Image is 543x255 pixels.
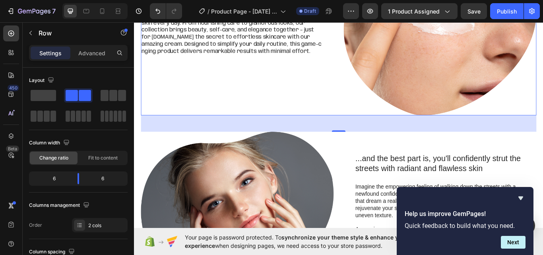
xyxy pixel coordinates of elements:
span: Your page is password protected. To when designing pages, we need access to your store password. [185,233,439,250]
p: Imagine the empowering feeling of walking down the streets with a newfound confidence and a radia... [258,190,468,232]
button: Save [461,3,487,19]
button: Hide survey [516,193,526,203]
span: Product Page - [DATE] 21:57:48 [211,7,277,16]
span: Change ratio [39,154,68,162]
div: Layout [29,75,56,86]
span: Save [467,8,481,15]
p: Quick feedback to build what you need. [405,222,526,230]
span: Fit to content [88,154,118,162]
button: Publish [490,3,524,19]
div: 6 [31,173,71,184]
div: 450 [8,85,19,91]
span: Draft [304,8,316,15]
span: 1 product assigned [388,7,440,16]
div: Publish [497,7,517,16]
button: Next question [501,236,526,249]
div: 2 cols [88,222,126,229]
span: / [208,7,209,16]
button: 7 [3,3,59,19]
div: Order [29,222,42,229]
div: Column width [29,138,71,148]
p: Advanced [78,49,105,57]
h2: ...and the best part is, you'll confidently strut the streets with radiant and flawless skin [257,155,469,180]
p: Row [39,28,106,38]
h2: Help us improve GemPages! [405,209,526,219]
iframe: Design area [134,20,543,230]
div: 6 [85,173,126,184]
p: 7 [52,6,56,16]
div: Undo/Redo [150,3,182,19]
p: nging product delivers remarkable results with minimal effort. [9,33,219,41]
p: Settings [39,49,62,57]
div: Help us improve GemPages! [405,193,526,249]
div: Beta [6,146,19,152]
button: 1 product assigned [381,3,458,19]
span: synchronize your theme style & enhance your experience [185,234,408,249]
div: Columns management [29,200,91,211]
